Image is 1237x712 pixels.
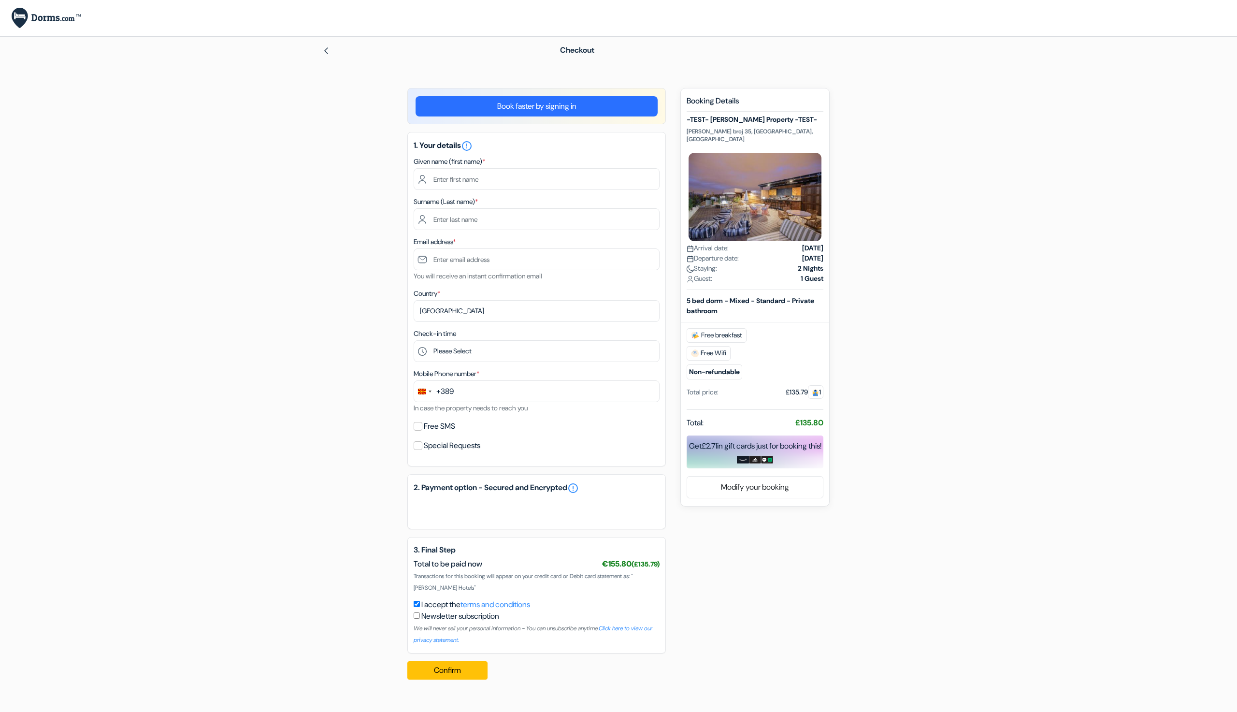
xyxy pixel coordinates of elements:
span: Transactions for this booking will appear on your credit card or Debit card statement as: "[PERSO... [414,572,633,592]
img: calendar.svg [687,255,694,262]
strong: £135.80 [795,418,823,428]
small: In case the property needs to reach you [414,404,528,412]
label: Free SMS [424,420,455,433]
button: Confirm [407,661,488,680]
h5: -TEST- [PERSON_NAME] Property -TEST- [687,116,823,124]
h5: 3. Final Step [414,545,660,554]
span: Total: [687,417,704,429]
input: Enter first name [414,168,660,190]
img: amazon-card-no-text.png [737,456,749,464]
span: Staying: [687,263,717,274]
div: +389 [436,386,454,397]
img: user_icon.svg [687,276,694,283]
small: (£135.79) [632,560,660,568]
div: £135.79 [786,387,823,397]
strong: 1 Guest [801,274,823,284]
div: Total price: [687,387,719,397]
input: Enter email address [414,248,660,270]
span: Checkout [560,45,594,55]
img: adidas-card.png [749,456,761,464]
img: Dorms.com [12,8,81,29]
label: Email address [414,237,456,247]
img: free_wifi.svg [691,349,699,357]
strong: [DATE] [802,243,823,253]
span: Total to be paid now [414,559,482,569]
img: free_breakfast.svg [691,332,699,339]
small: We will never sell your personal information - You can unsubscribe anytime. [414,625,652,644]
img: moon.svg [687,265,694,273]
label: Mobile Phone number [414,369,479,379]
img: uber-uber-eats-card.png [761,456,773,464]
label: Country [414,289,440,299]
span: €155.80 [602,559,660,569]
label: Surname (Last name) [414,197,478,207]
small: You will receive an instant confirmation email [414,272,542,280]
p: [PERSON_NAME] broj 35, [GEOGRAPHIC_DATA], [GEOGRAPHIC_DATA] [687,128,823,143]
span: Arrival date: [687,243,729,253]
strong: [DATE] [802,253,823,263]
h5: Booking Details [687,96,823,112]
span: 1 [808,385,823,399]
label: Given name (first name) [414,157,485,167]
a: Book faster by signing in [416,96,658,116]
label: Newsletter subscription [421,610,499,622]
small: Non-refundable [687,364,742,379]
a: Modify your booking [687,478,823,496]
input: Enter last name [414,208,660,230]
label: I accept the [421,599,530,610]
a: error_outline [567,482,579,494]
h5: 1. Your details [414,140,660,152]
span: Free breakfast [687,328,747,343]
b: 5 bed dorm - Mixed - Standard - Private bathroom [687,296,814,315]
img: calendar.svg [687,245,694,252]
span: Guest: [687,274,712,284]
img: left_arrow.svg [322,47,330,55]
label: Special Requests [424,439,480,452]
div: Get in gift cards just for booking this! [687,440,823,452]
span: £2.71 [702,441,717,451]
img: guest.svg [812,389,819,396]
strong: 2 Nights [798,263,823,274]
h5: 2. Payment option - Secured and Encrypted [414,482,660,494]
button: Change country, selected North Macedonia (+389) [414,381,454,402]
span: Free Wifi [687,346,731,361]
span: Departure date: [687,253,739,263]
a: error_outline [461,140,473,150]
i: error_outline [461,140,473,152]
a: terms and conditions [460,599,530,610]
label: Check-in time [414,329,456,339]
